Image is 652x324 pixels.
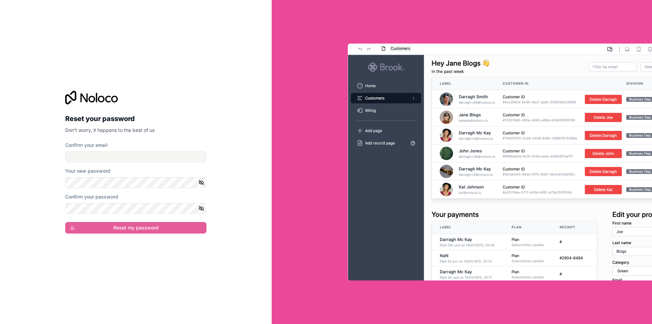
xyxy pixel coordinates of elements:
[65,193,118,200] label: Confirm your password
[65,127,206,134] p: Don't worry, it happens to the best of us
[65,151,206,162] input: Email address
[65,142,108,149] label: Confirm your email
[65,177,206,188] input: Password
[65,113,206,125] h2: Reset your password
[65,168,110,174] label: Your new password
[65,222,206,234] button: Reset my password
[65,203,206,214] input: Confirm password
